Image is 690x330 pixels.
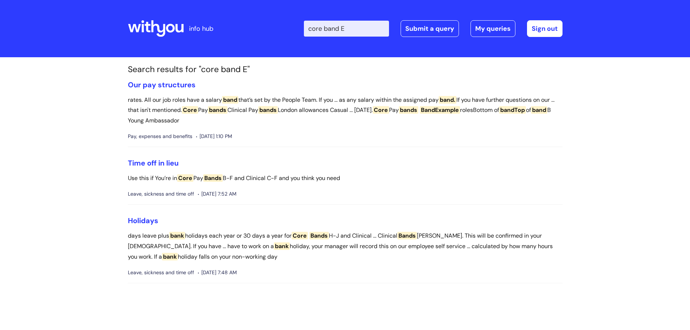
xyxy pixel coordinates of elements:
span: [DATE] 1:10 PM [196,132,232,141]
span: BandExample [420,106,460,114]
a: Submit a query [401,20,459,37]
span: Leave, sickness and time off [128,189,194,199]
h1: Search results for "core band E" [128,64,563,75]
span: Core [292,232,308,239]
p: Use this if You’re in Pay B-F and Clinical C-F and you think you need [128,173,563,184]
a: Holidays [128,216,158,225]
span: band [222,96,238,104]
span: [DATE] 7:48 AM [198,268,237,277]
a: Sign out [527,20,563,37]
span: band [531,106,547,114]
span: Core [177,174,193,182]
span: Bands [203,174,223,182]
span: band. [439,96,456,104]
span: bands [399,106,418,114]
a: Our pay structures [128,80,196,89]
span: Leave, sickness and time off [128,268,194,277]
span: Pay, expenses and benefits [128,132,192,141]
a: My queries [471,20,515,37]
span: bandTop [499,106,526,114]
div: | - [304,20,563,37]
p: days leave plus holidays each year or 30 days a year for H-J and Clinical ... Clinical [PERSON_NA... [128,231,563,262]
p: info hub [189,23,213,34]
span: bank [274,242,290,250]
span: Bands [397,232,417,239]
span: bank [169,232,185,239]
span: bands [258,106,278,114]
input: Search [304,21,389,37]
span: bands [208,106,227,114]
span: Core [373,106,389,114]
a: Time off in lieu [128,158,179,168]
p: rates. All our job roles have a salary that’s set by the People Team. If you ... as any salary wi... [128,95,563,126]
span: [DATE] 7:52 AM [198,189,237,199]
span: Bands [309,232,329,239]
span: Core [182,106,198,114]
span: bank [162,253,178,260]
